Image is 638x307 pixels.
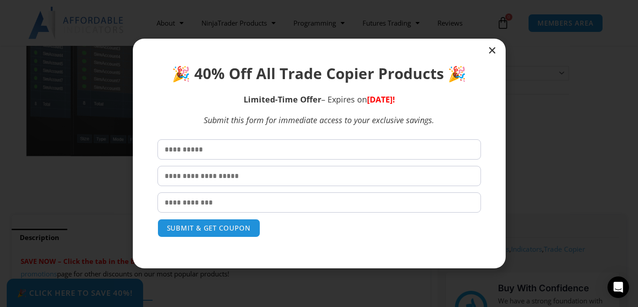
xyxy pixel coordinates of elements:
h1: 🎉 40% Off All Trade Copier Products 🎉 [157,63,481,84]
button: SUBMIT & GET COUPON [157,219,260,237]
a: Close [488,46,497,55]
strong: Limited-Time Offer [244,94,321,105]
em: Submit this form for immediate access to your exclusive savings. [204,115,434,125]
p: – Expires on [157,93,481,106]
span: [DATE]! [367,94,395,105]
div: Open Intercom Messenger [607,276,629,298]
